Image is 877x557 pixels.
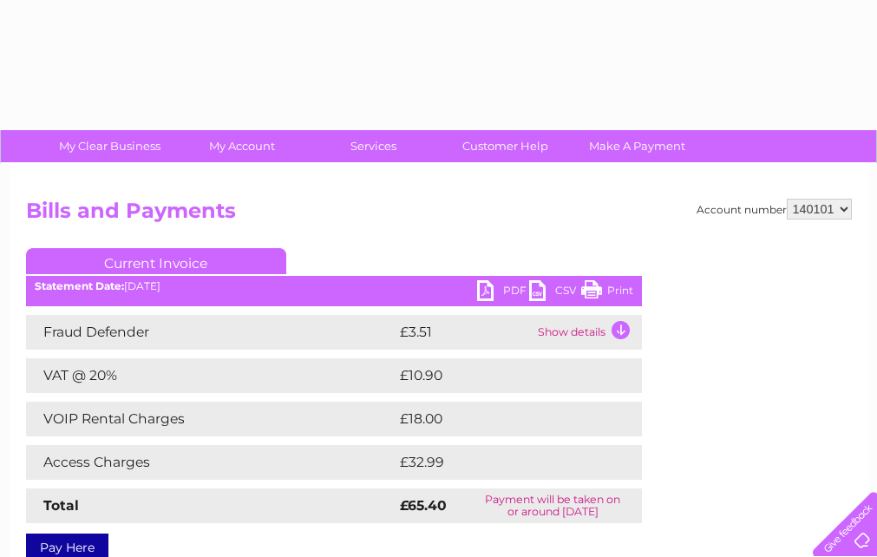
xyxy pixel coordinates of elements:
a: Current Invoice [26,248,286,274]
td: Show details [533,315,642,350]
a: My Account [170,130,313,162]
td: Payment will be taken on or around [DATE] [464,488,642,523]
a: PDF [477,280,529,305]
a: Make A Payment [566,130,709,162]
div: Account number [697,199,852,220]
td: Access Charges [26,445,396,480]
strong: Total [43,497,79,514]
td: Fraud Defender [26,315,396,350]
a: Services [302,130,445,162]
div: [DATE] [26,280,642,292]
h2: Bills and Payments [26,199,852,232]
td: £10.90 [396,358,606,393]
a: Customer Help [434,130,577,162]
td: VAT @ 20% [26,358,396,393]
b: Statement Date: [35,279,124,292]
td: £32.99 [396,445,607,480]
a: My Clear Business [38,130,181,162]
a: CSV [529,280,581,305]
td: VOIP Rental Charges [26,402,396,436]
td: £3.51 [396,315,533,350]
td: £18.00 [396,402,606,436]
a: Print [581,280,633,305]
strong: £65.40 [400,497,447,514]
